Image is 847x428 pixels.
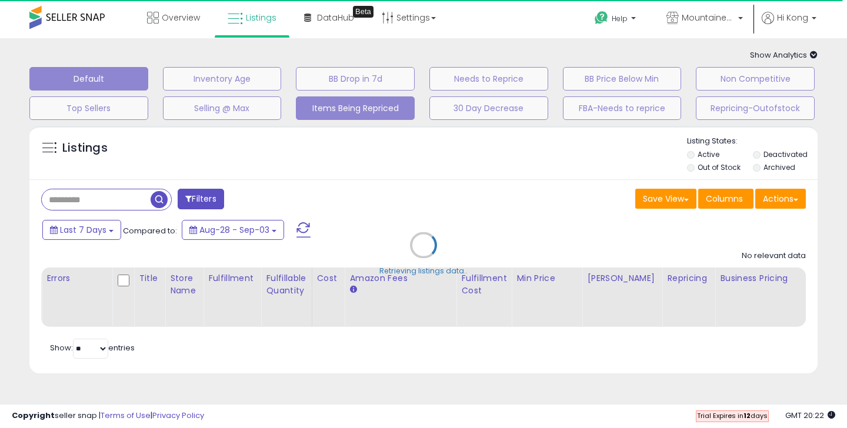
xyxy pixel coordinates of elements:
a: Privacy Policy [152,410,204,421]
span: Help [612,14,628,24]
button: Default [29,67,148,91]
button: BB Price Below Min [563,67,682,91]
span: Hi Kong [777,12,808,24]
button: Selling @ Max [163,96,282,120]
button: Non Competitive [696,67,815,91]
div: Tooltip anchor [353,6,374,18]
span: MountaineerBrand [682,12,735,24]
a: Help [585,2,648,38]
i: Get Help [594,11,609,25]
button: BB Drop in 7d [296,67,415,91]
button: FBA-Needs to reprice [563,96,682,120]
span: Trial Expires in days [697,411,768,420]
button: Top Sellers [29,96,148,120]
button: Items Being Repriced [296,96,415,120]
span: Listings [246,12,276,24]
span: DataHub [317,12,354,24]
button: Inventory Age [163,67,282,91]
strong: Copyright [12,410,55,421]
a: Hi Kong [762,12,816,38]
a: Terms of Use [101,410,151,421]
button: 30 Day Decrease [429,96,548,120]
span: Overview [162,12,200,24]
div: Retrieving listings data.. [379,266,468,276]
b: 12 [743,411,751,420]
button: Repricing-Outofstock [696,96,815,120]
span: Show Analytics [750,49,818,61]
div: seller snap | | [12,410,204,422]
button: Needs to Reprice [429,67,548,91]
span: 2025-09-11 20:22 GMT [785,410,835,421]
